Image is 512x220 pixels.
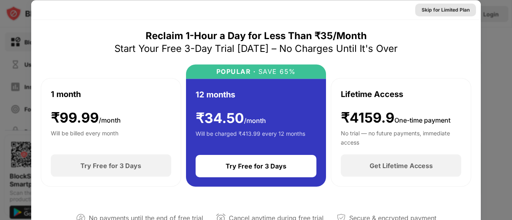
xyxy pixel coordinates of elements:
[341,109,450,126] div: ₹4159.9
[114,42,398,55] div: Start Your Free 3-Day Trial [DATE] – No Charges Until It's Over
[226,162,286,170] div: Try Free for 3 Days
[216,67,256,75] div: POPULAR ·
[51,88,81,100] div: 1 month
[341,88,403,100] div: Lifetime Access
[370,162,433,170] div: Get Lifetime Access
[196,110,266,126] div: ₹ 34.50
[80,162,141,170] div: Try Free for 3 Days
[256,67,296,75] div: SAVE 65%
[196,88,235,100] div: 12 months
[146,29,367,42] div: Reclaim 1-Hour a Day for Less Than ₹35/Month
[51,129,118,145] div: Will be billed every month
[99,116,121,124] span: /month
[244,116,266,124] span: /month
[394,116,450,124] span: One-time payment
[196,129,305,145] div: Will be charged ₹413.99 every 12 months
[341,129,461,145] div: No trial — no future payments, immediate access
[422,6,470,14] div: Skip for Limited Plan
[51,109,121,126] div: ₹ 99.99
